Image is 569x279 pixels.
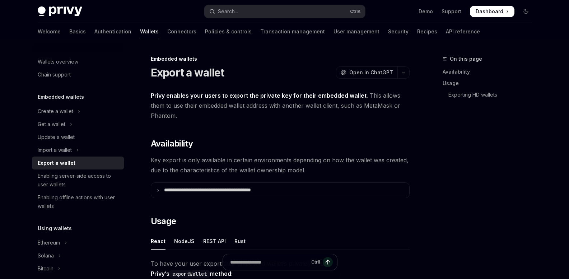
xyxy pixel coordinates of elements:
[203,233,226,250] div: REST API
[167,23,196,40] a: Connectors
[38,251,54,260] div: Solana
[38,224,72,233] h5: Using wallets
[442,8,461,15] a: Support
[38,6,82,17] img: dark logo
[38,93,84,101] h5: Embedded wallets
[69,23,86,40] a: Basics
[32,236,124,249] button: Toggle Ethereum section
[38,146,72,154] div: Import a wallet
[32,118,124,131] button: Toggle Get a wallet section
[470,6,514,17] a: Dashboard
[450,55,482,63] span: On this page
[32,144,124,157] button: Toggle Import a wallet section
[234,233,246,250] div: Rust
[205,23,252,40] a: Policies & controls
[38,120,65,129] div: Get a wallet
[443,66,537,78] a: Availability
[38,107,73,116] div: Create a wallet
[32,157,124,169] a: Export a wallet
[32,55,124,68] a: Wallets overview
[38,133,75,141] div: Update a wallet
[151,90,410,121] span: . This allows them to use their embedded wallet address with another wallet client, such as MetaM...
[32,249,124,262] button: Toggle Solana section
[151,138,193,149] span: Availability
[230,254,308,270] input: Ask a question...
[140,23,159,40] a: Wallets
[151,233,165,250] div: React
[260,23,325,40] a: Transaction management
[38,57,78,66] div: Wallets overview
[476,8,503,15] span: Dashboard
[94,23,131,40] a: Authentication
[417,23,437,40] a: Recipes
[334,23,379,40] a: User management
[38,159,75,167] div: Export a wallet
[151,66,224,79] h1: Export a wallet
[151,215,176,227] span: Usage
[151,92,367,99] strong: Privy enables your users to export the private key for their embedded wallet
[336,66,397,79] button: Open in ChatGPT
[419,8,433,15] a: Demo
[349,69,393,76] span: Open in ChatGPT
[174,233,195,250] div: NodeJS
[443,78,537,89] a: Usage
[38,70,71,79] div: Chain support
[204,5,365,18] button: Open search
[32,105,124,118] button: Toggle Create a wallet section
[32,262,124,275] button: Toggle Bitcoin section
[323,257,333,267] button: Send message
[446,23,480,40] a: API reference
[218,7,238,16] div: Search...
[443,89,537,101] a: Exporting HD wallets
[32,191,124,213] a: Enabling offline actions with user wallets
[520,6,532,17] button: Toggle dark mode
[38,238,60,247] div: Ethereum
[32,169,124,191] a: Enabling server-side access to user wallets
[38,193,120,210] div: Enabling offline actions with user wallets
[38,264,53,273] div: Bitcoin
[388,23,409,40] a: Security
[32,131,124,144] a: Update a wallet
[32,68,124,81] a: Chain support
[350,9,361,14] span: Ctrl K
[38,172,120,189] div: Enabling server-side access to user wallets
[38,23,61,40] a: Welcome
[151,155,410,175] span: Key export is only available in certain environments depending on how the wallet was created, due...
[151,55,410,62] div: Embedded wallets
